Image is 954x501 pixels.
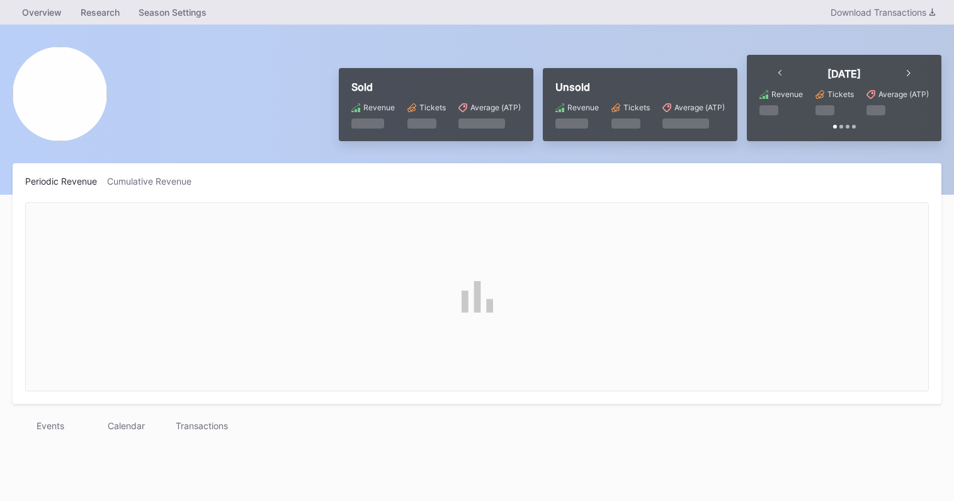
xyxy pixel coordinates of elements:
[351,81,521,93] div: Sold
[107,176,202,187] div: Cumulative Revenue
[674,103,725,112] div: Average (ATP)
[71,3,129,21] a: Research
[363,103,395,112] div: Revenue
[567,103,599,112] div: Revenue
[164,417,239,435] div: Transactions
[13,3,71,21] a: Overview
[771,89,803,99] div: Revenue
[470,103,521,112] div: Average (ATP)
[878,89,929,99] div: Average (ATP)
[129,3,216,21] a: Season Settings
[88,417,164,435] div: Calendar
[555,81,725,93] div: Unsold
[831,7,935,18] div: Download Transactions
[827,89,854,99] div: Tickets
[419,103,446,112] div: Tickets
[25,176,107,187] div: Periodic Revenue
[13,417,88,435] div: Events
[824,4,941,21] button: Download Transactions
[827,67,861,80] div: [DATE]
[623,103,650,112] div: Tickets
